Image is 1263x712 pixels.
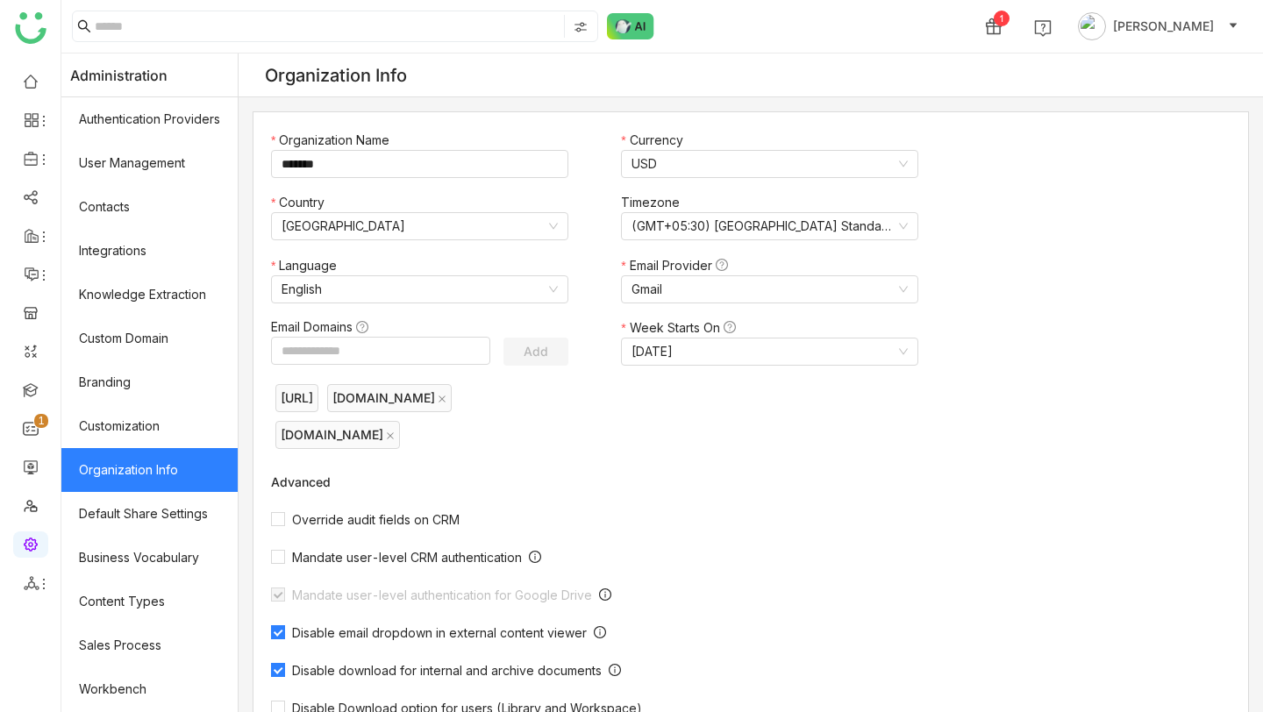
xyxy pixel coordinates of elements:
[61,185,238,229] a: Contacts
[275,384,318,412] nz-tag: [URL]
[271,317,377,337] label: Email Domains
[38,412,45,430] p: 1
[61,580,238,623] a: Content Types
[621,318,744,338] label: Week Starts On
[275,421,400,449] nz-tag: [DOMAIN_NAME]
[574,20,588,34] img: search-type.svg
[285,550,529,565] span: Mandate user-level CRM authentication
[61,360,238,404] a: Branding
[285,625,594,640] span: Disable email dropdown in external content viewer
[621,131,691,150] label: Currency
[61,317,238,360] a: Custom Domain
[34,414,48,428] nz-badge-sup: 1
[265,65,407,86] div: Organization Info
[61,141,238,185] a: User Management
[285,512,467,527] span: Override audit fields on CRM
[61,404,238,448] a: Customization
[61,448,238,492] a: Organization Info
[70,53,168,97] span: Administration
[61,97,238,141] a: Authentication Providers
[61,536,238,580] a: Business Vocabulary
[285,663,609,678] span: Disable download for internal and archive documents
[282,276,558,303] nz-select-item: English
[271,131,398,150] label: Organization Name
[271,193,333,212] label: Country
[271,256,346,275] label: Language
[15,12,46,44] img: logo
[1034,19,1052,37] img: help.svg
[1074,12,1242,40] button: [PERSON_NAME]
[61,229,238,273] a: Integrations
[631,338,908,365] nz-select-item: Monday
[1113,17,1214,36] span: [PERSON_NAME]
[631,276,908,303] nz-select-item: Gmail
[61,623,238,667] a: Sales Process
[61,667,238,711] a: Workbench
[61,273,238,317] a: Knowledge Extraction
[327,384,452,412] nz-tag: [DOMAIN_NAME]
[607,13,654,39] img: ask-buddy-normal.svg
[61,492,238,536] a: Default Share Settings
[282,213,558,239] nz-select-item: United States
[285,587,599,602] span: Mandate user-level authentication for Google Drive
[1078,12,1106,40] img: avatar
[631,151,908,177] nz-select-item: USD
[621,256,736,275] label: Email Provider
[994,11,1010,26] div: 1
[621,193,689,212] label: Timezone
[631,213,908,239] nz-select-item: (GMT+05:30) India Standard Time (Asia/Kolkata)
[503,338,568,366] button: Add
[271,474,932,489] div: Advanced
